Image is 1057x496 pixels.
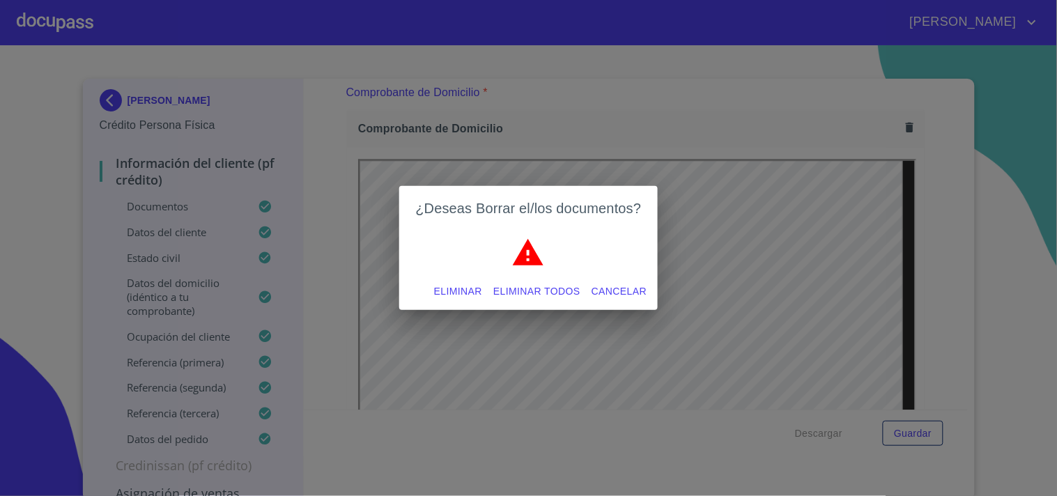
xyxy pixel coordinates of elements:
[429,279,488,304] button: Eliminar
[592,283,647,300] span: Cancelar
[586,279,652,304] button: Cancelar
[493,283,580,300] span: Eliminar todos
[488,279,586,304] button: Eliminar todos
[416,197,642,219] h2: ¿Deseas Borrar el/los documentos?
[434,283,482,300] span: Eliminar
